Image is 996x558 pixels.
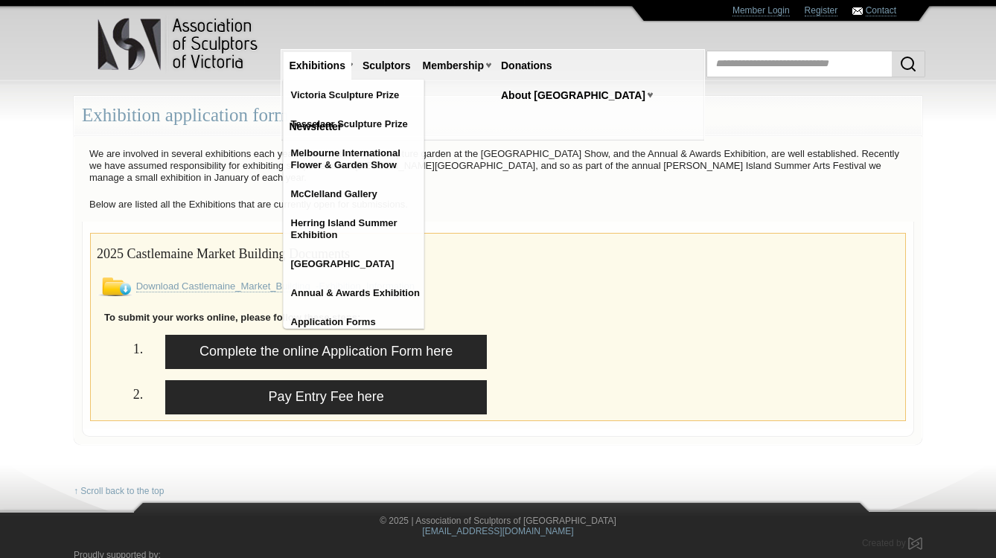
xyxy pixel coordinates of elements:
[165,335,487,369] a: Complete the online Application Form here
[495,52,558,80] a: Donations
[284,140,432,179] a: Melbourne International Flower & Garden Show
[284,251,432,278] a: [GEOGRAPHIC_DATA]
[97,335,143,361] h2: 1.
[357,52,417,80] a: Sculptors
[284,111,432,138] a: Tesselaar Sculpture Prize
[74,486,164,497] a: ↑ Scroll back to the top
[866,5,896,16] a: Contact
[165,380,487,414] a: Pay Entry Fee here
[82,144,914,187] p: We are involved in several exhibitions each year, of which two - the sculpture garden at the [GEO...
[732,5,790,16] a: Member Login
[495,82,651,109] a: About [GEOGRAPHIC_DATA]
[284,82,432,109] a: Victoria Sculpture Prize
[422,526,573,536] a: [EMAIL_ADDRESS][DOMAIN_NAME]
[284,309,432,336] a: Application Forms
[63,516,933,538] div: © 2025 | Association of Sculptors of [GEOGRAPHIC_DATA]
[284,113,348,141] a: Newsletter
[97,15,261,74] img: logo.png
[862,538,922,548] a: Created by
[852,7,863,15] img: Contact ASV
[97,380,143,406] h2: 2.
[97,278,133,296] img: Download File
[805,5,838,16] a: Register
[862,538,906,548] span: Created by
[82,195,914,214] p: Below are listed all the Exhibitions that are currently open for submissions.
[97,240,899,266] h2: 2025 Castlemaine Market Building Documents
[417,52,490,80] a: Membership
[284,210,432,248] a: Herring Island Summer Exhibition
[899,55,917,73] img: Search
[284,52,351,80] a: Exhibitions
[136,280,415,292] a: Download Castlemaine_Market_Building_-Exhibition_Information
[104,312,360,323] strong: To submit your works online, please follow these steps:
[74,96,922,135] div: Exhibition application form
[284,181,432,208] a: McClelland Gallery
[908,537,922,550] img: Created by Marby
[284,280,432,307] a: Annual & Awards Exhibition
